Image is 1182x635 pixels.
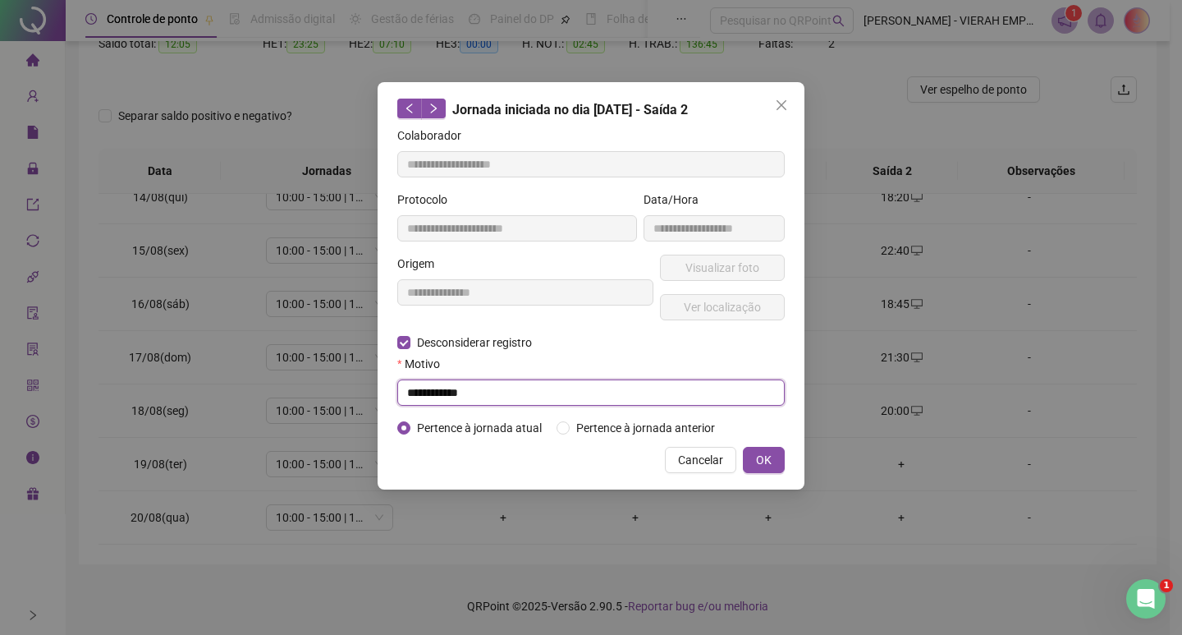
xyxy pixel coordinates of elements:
[768,92,795,118] button: Close
[397,99,422,118] button: left
[428,103,439,114] span: right
[397,127,472,145] label: Colaborador
[397,355,451,373] label: Motivo
[660,294,785,320] button: Ver localização
[404,103,415,114] span: left
[665,447,736,473] button: Cancelar
[678,451,723,469] span: Cancelar
[421,99,446,118] button: right
[397,255,445,273] label: Origem
[1126,579,1166,619] iframe: Intercom live chat
[660,255,785,281] button: Visualizar foto
[570,419,722,437] span: Pertence à jornada anterior
[1160,579,1173,592] span: 1
[743,447,785,473] button: OK
[410,419,548,437] span: Pertence à jornada atual
[397,99,785,120] div: Jornada iniciada no dia [DATE] - Saída 2
[756,451,772,469] span: OK
[775,99,788,112] span: close
[410,334,538,352] span: Desconsiderar registro
[397,191,458,209] label: Protocolo
[644,191,709,209] label: Data/Hora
